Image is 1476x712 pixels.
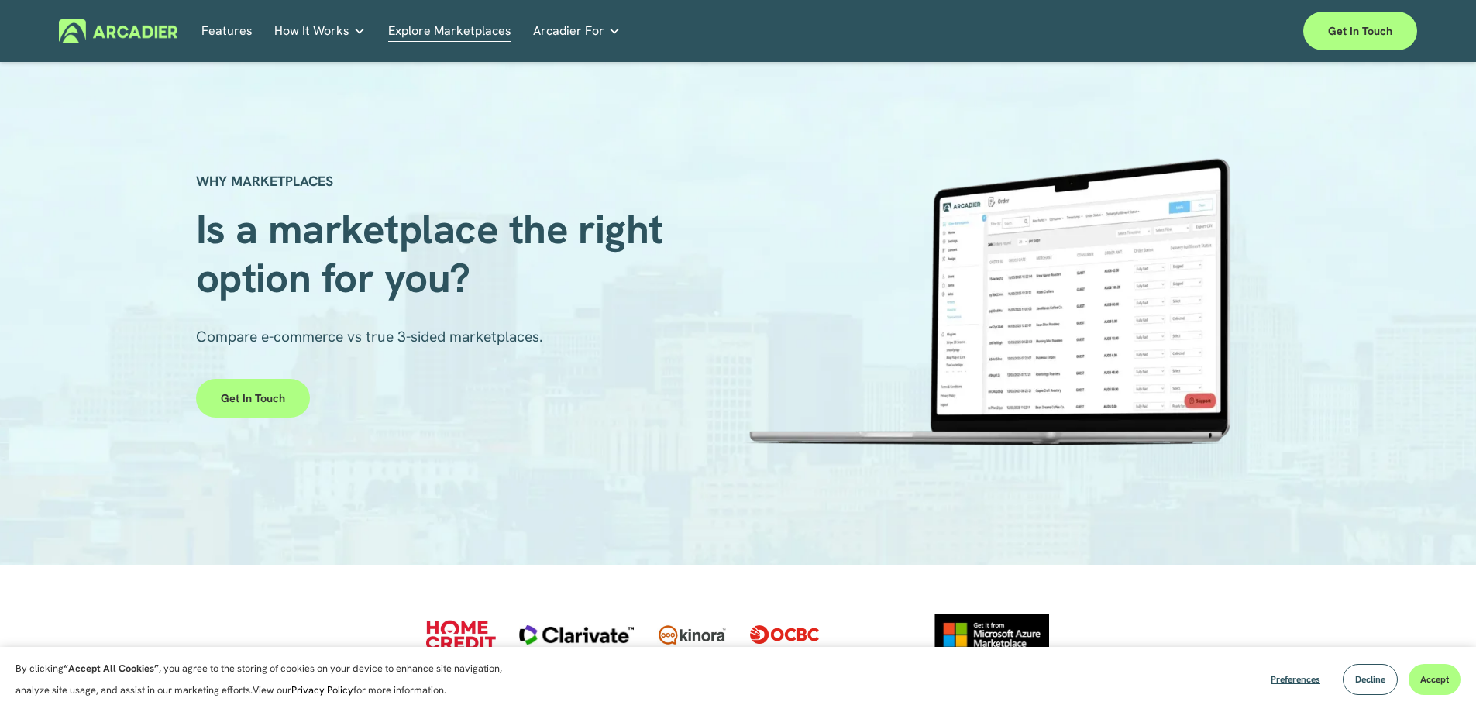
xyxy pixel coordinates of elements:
[196,327,543,346] span: Compare e-commerce vs true 3-sided marketplaces.
[196,202,674,304] span: Is a marketplace the right option for you?
[533,20,604,42] span: Arcadier For
[1420,673,1449,686] span: Accept
[274,20,349,42] span: How It Works
[1271,673,1320,686] span: Preferences
[15,658,519,701] p: By clicking , you agree to the storing of cookies on your device to enhance site navigation, anal...
[388,19,511,43] a: Explore Marketplaces
[1259,664,1332,695] button: Preferences
[59,19,177,43] img: Arcadier
[201,19,253,43] a: Features
[1343,664,1398,695] button: Decline
[196,172,333,190] strong: WHY MARKETPLACES
[291,683,353,697] a: Privacy Policy
[64,662,159,675] strong: “Accept All Cookies”
[1409,664,1461,695] button: Accept
[1355,673,1385,686] span: Decline
[1303,12,1417,50] a: Get in touch
[533,19,621,43] a: folder dropdown
[196,379,310,418] a: Get in touch
[274,19,366,43] a: folder dropdown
